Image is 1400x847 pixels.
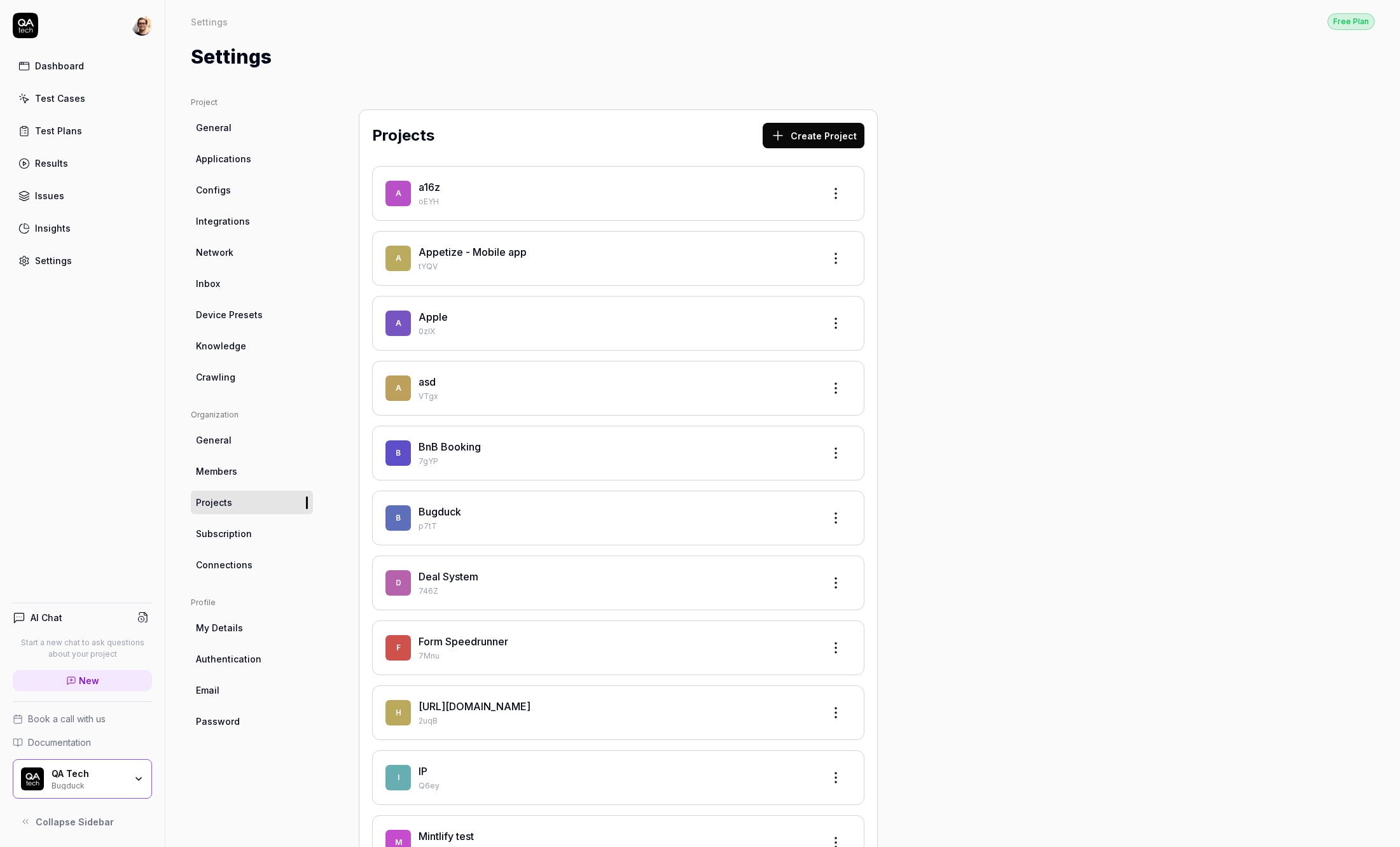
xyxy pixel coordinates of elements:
a: Integrations [191,209,313,233]
div: Profile [191,597,313,608]
p: 7Mnu [419,650,813,662]
span: a [385,375,411,401]
a: Subscription [191,522,313,545]
span: My Details [196,621,243,634]
span: A [385,311,411,336]
img: 704fe57e-bae9-4a0d-8bcb-c4203d9f0bb2.jpeg [132,15,152,36]
span: General [196,121,232,134]
a: Form Speedrunner [419,635,508,648]
a: Issues [13,183,152,208]
a: General [191,116,313,139]
span: Inbox [196,277,220,290]
p: tYQV [419,261,813,272]
span: Password [196,715,240,728]
span: New [79,674,99,687]
div: Organization [191,409,313,421]
p: 2uqB [419,715,813,727]
a: [URL][DOMAIN_NAME] [419,700,530,713]
img: QA Tech Logo [21,767,44,790]
p: Q6ey [419,780,813,792]
div: Issues [35,189,64,202]
a: Configs [191,178,313,202]
div: Settings [35,254,72,267]
span: A [385,246,411,271]
span: D [385,570,411,596]
a: Applications [191,147,313,171]
a: Password [191,710,313,733]
a: BnB Booking [419,440,481,453]
a: a16z [419,181,440,193]
div: QA Tech [52,768,125,780]
a: Free Plan [1327,13,1375,30]
a: IP [419,765,427,778]
div: Test Cases [35,92,85,105]
span: B [385,505,411,531]
p: Start a new chat to ask questions about your project [13,637,152,660]
h2: Projects [372,124,434,147]
a: Results [13,151,152,176]
div: Test Plans [35,124,82,137]
a: Appetize - Mobile app [419,246,527,258]
p: VTgx [419,391,813,402]
span: Email [196,683,219,697]
a: Mintlify test [419,830,474,843]
p: p7tT [419,521,813,532]
a: Knowledge [191,334,313,358]
div: Results [35,157,68,170]
span: B [385,440,411,466]
span: Subscription [196,527,252,540]
a: Book a call with us [13,712,152,725]
span: Configs [196,183,231,197]
span: h [385,700,411,725]
button: Collapse Sidebar [13,809,152,834]
a: Apple [419,311,448,323]
button: QA Tech LogoQA TechBugduck [13,759,152,799]
a: asd [419,375,436,388]
span: Members [196,465,237,478]
div: Settings [191,15,228,28]
a: Email [191,678,313,702]
span: Projects [196,496,232,509]
a: Network [191,241,313,264]
a: Test Cases [13,86,152,111]
h4: AI Chat [31,611,62,624]
a: Deal System [419,570,478,583]
span: F [385,635,411,661]
span: a [385,181,411,206]
a: Connections [191,553,313,577]
span: Applications [196,152,251,165]
span: Authentication [196,652,261,666]
p: 0zIX [419,326,813,337]
div: Insights [35,221,71,235]
span: Collapse Sidebar [36,815,114,829]
a: Bugduck [419,505,461,518]
a: Inbox [191,272,313,295]
a: Documentation [13,736,152,749]
span: Documentation [28,736,91,749]
span: Integrations [196,214,250,228]
span: Book a call with us [28,712,106,725]
span: Device Presets [196,308,263,321]
a: Projects [191,491,313,514]
a: Insights [13,216,152,241]
span: General [196,433,232,447]
div: Dashboard [35,59,84,73]
a: General [191,428,313,452]
a: Crawling [191,365,313,389]
span: Connections [196,558,253,571]
a: Device Presets [191,303,313,326]
p: 746Z [419,585,813,597]
span: Knowledge [196,339,246,353]
a: My Details [191,616,313,640]
a: Settings [13,248,152,273]
a: Members [191,459,313,483]
p: 7gYP [419,456,813,467]
p: oEYH [419,196,813,207]
button: Create Project [763,123,864,148]
span: I [385,765,411,790]
div: Bugduck [52,780,125,790]
div: Free Plan [1327,13,1375,30]
a: New [13,670,152,691]
span: Network [196,246,233,259]
div: Project [191,97,313,108]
